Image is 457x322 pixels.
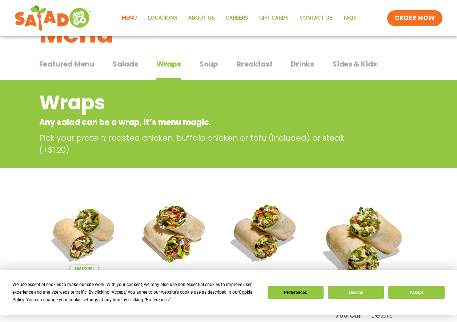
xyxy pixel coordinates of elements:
[39,132,363,156] p: Pick your protein: roasted chicken, buffalo chicken or tofu (included) or steak (+$1.20)
[39,88,360,117] h2: Wraps
[294,10,338,27] a: Contact Us
[69,265,99,272] span: Seasonal
[112,59,138,69] span: Salads
[268,286,324,299] button: Preferences
[39,116,360,128] p: Any salad can be a wrap, it’s menu magic.
[338,10,362,27] a: FAQs
[156,59,181,69] span: Wraps
[12,281,258,304] div: We use essential cookies to make our site work. With your consent, we may also use non-essential ...
[388,286,444,299] button: Accept
[371,311,393,320] span: Details
[143,10,183,27] a: Locations
[387,10,442,26] a: ORDER NOW
[254,10,294,27] a: GIFT CARDS
[146,297,169,302] span: Preferences
[328,286,384,299] button: Decline
[225,193,304,272] img: Product photo for Roasted Autumn Wrap
[15,4,91,33] img: new-SAG-logo-768×292
[116,10,362,27] nav: Menu
[220,10,254,27] a: Careers
[39,56,418,81] div: Tabbed content
[199,59,218,69] span: Soup
[135,193,214,272] img: Product photo for Fajita Wrap
[45,193,124,272] img: Product photo for Tuscan Summer Wrap
[183,10,220,27] a: About Us
[39,59,94,69] span: Featured Menu
[332,59,377,69] span: Sides & Kids
[335,310,361,320] span: 700 Cal
[116,10,143,27] a: Menu
[236,59,273,69] span: Breakfast
[291,59,314,69] span: Drinks
[316,193,413,290] img: Product photo for BBQ Ranch Wrap
[394,14,435,23] span: ORDER NOW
